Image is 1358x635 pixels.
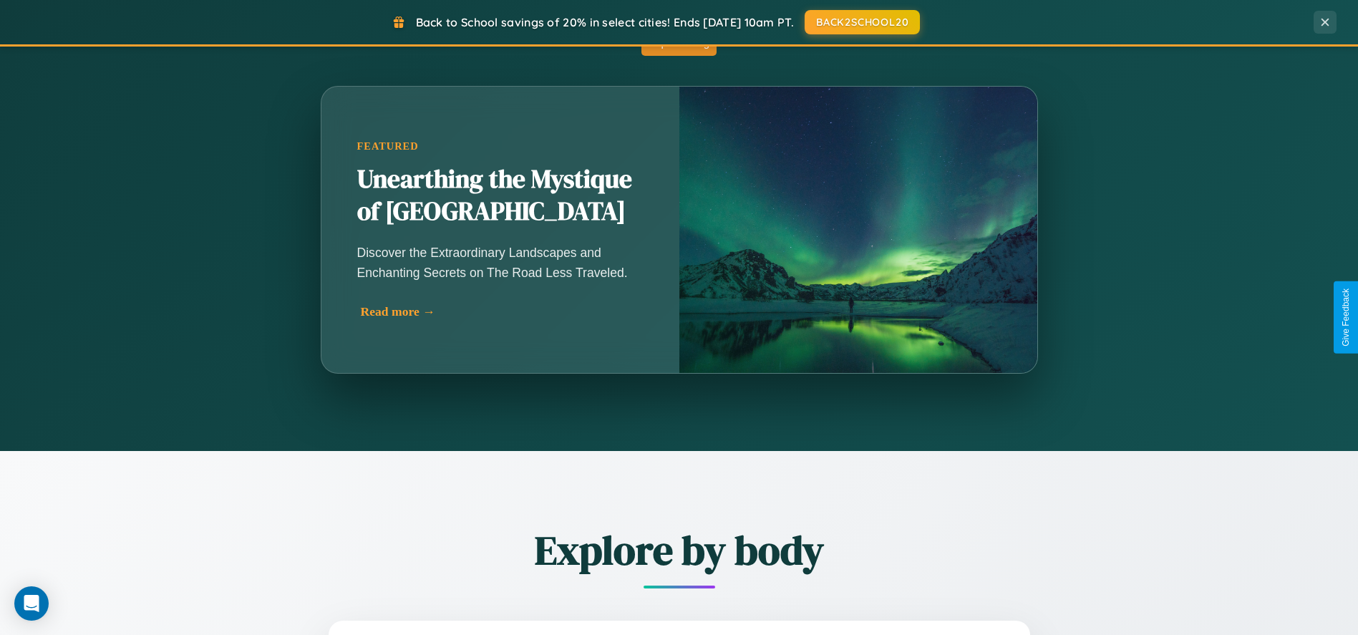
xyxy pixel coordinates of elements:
[1341,289,1351,346] div: Give Feedback
[416,15,794,29] span: Back to School savings of 20% in select cities! Ends [DATE] 10am PT.
[357,163,644,229] h2: Unearthing the Mystique of [GEOGRAPHIC_DATA]
[361,304,647,319] div: Read more →
[357,140,644,152] div: Featured
[250,523,1109,578] h2: Explore by body
[805,10,920,34] button: BACK2SCHOOL20
[14,586,49,621] div: Open Intercom Messenger
[357,243,644,283] p: Discover the Extraordinary Landscapes and Enchanting Secrets on The Road Less Traveled.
